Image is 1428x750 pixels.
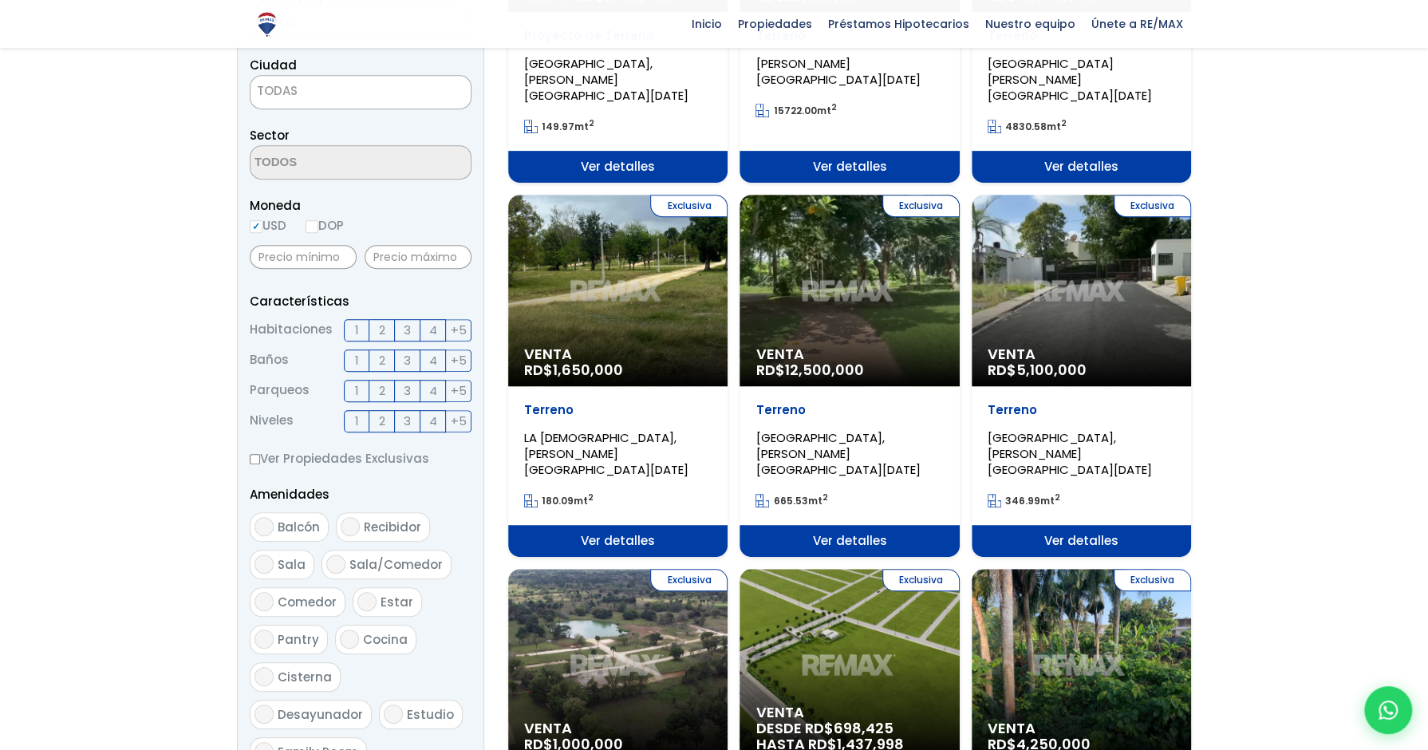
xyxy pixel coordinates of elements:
input: Recibidor [341,517,360,536]
p: Terreno [524,402,712,418]
span: Exclusiva [1114,569,1191,591]
input: Sala/Comedor [326,555,345,574]
span: mt [524,494,594,507]
span: TODAS [250,80,471,102]
span: 665.53 [773,494,807,507]
span: 4 [429,350,437,370]
span: [GEOGRAPHIC_DATA], [PERSON_NAME][GEOGRAPHIC_DATA][DATE] [988,429,1152,478]
span: Exclusiva [882,195,960,217]
sup: 2 [830,101,836,113]
span: [PERSON_NAME][GEOGRAPHIC_DATA][DATE] [755,55,920,88]
span: Ver detalles [508,525,728,557]
span: 5,100,000 [1016,360,1087,380]
span: 2 [379,411,385,431]
p: Características [250,291,471,311]
sup: 2 [589,117,594,129]
span: Pantry [278,631,319,648]
span: RD$ [988,360,1087,380]
span: 180.09 [542,494,574,507]
span: 2 [379,320,385,340]
span: Estar [381,594,413,610]
span: [GEOGRAPHIC_DATA], [PERSON_NAME][GEOGRAPHIC_DATA][DATE] [755,429,920,478]
span: Exclusiva [1114,195,1191,217]
input: Pantry [254,630,274,649]
span: Sala [278,556,306,573]
span: Balcón [278,519,320,535]
span: Venta [988,720,1175,736]
span: Exclusiva [650,569,728,591]
span: 1 [355,320,359,340]
span: 149.97 [542,120,574,133]
span: mt [524,120,594,133]
input: Sala [254,555,274,574]
input: Estudio [384,705,403,724]
span: Exclusiva [882,569,960,591]
span: Venta [988,346,1175,362]
input: Precio máximo [365,245,471,269]
span: mt [755,104,836,117]
span: mt [988,120,1067,133]
span: 3 [404,350,411,370]
span: Baños [250,349,289,372]
input: Desayunador [254,705,274,724]
sup: 2 [1061,117,1067,129]
span: Recibidor [364,519,421,535]
label: USD [250,215,286,235]
input: Estar [357,592,377,611]
span: 1 [355,411,359,431]
label: DOP [306,215,344,235]
a: Exclusiva Venta RD$1,650,000 Terreno LA [DEMOGRAPHIC_DATA], [PERSON_NAME][GEOGRAPHIC_DATA][DATE] ... [508,195,728,557]
span: Únete a RE/MAX [1083,12,1191,36]
span: Estudio [407,706,454,723]
span: Venta [524,346,712,362]
span: Venta [524,720,712,736]
span: 698,425 [833,718,893,738]
span: 4 [429,320,437,340]
input: USD [250,220,262,233]
span: Nuestro equipo [977,12,1083,36]
sup: 2 [588,491,594,503]
sup: 2 [1055,491,1060,503]
span: [GEOGRAPHIC_DATA], [PERSON_NAME][GEOGRAPHIC_DATA][DATE] [524,55,688,104]
span: 1 [355,350,359,370]
span: 12,500,000 [784,360,863,380]
span: Propiedades [730,12,820,36]
span: 3 [404,320,411,340]
span: Ver detalles [508,151,728,183]
span: 2 [379,350,385,370]
input: Cisterna [254,667,274,686]
span: Sala/Comedor [349,556,443,573]
span: +5 [451,381,467,401]
span: Venta [755,705,943,720]
span: Ver detalles [740,151,959,183]
span: [GEOGRAPHIC_DATA][PERSON_NAME][GEOGRAPHIC_DATA][DATE] [988,55,1152,104]
span: LA [DEMOGRAPHIC_DATA], [PERSON_NAME][GEOGRAPHIC_DATA][DATE] [524,429,688,478]
textarea: Search [250,146,405,180]
input: Cocina [340,630,359,649]
span: TODAS [257,82,298,99]
span: Ver detalles [972,525,1191,557]
span: 15722.00 [773,104,816,117]
span: RD$ [524,360,623,380]
span: Moneda [250,195,471,215]
span: 4 [429,381,437,401]
input: DOP [306,220,318,233]
p: Terreno [988,402,1175,418]
span: Desayunador [278,706,363,723]
span: +5 [451,350,467,370]
span: Exclusiva [650,195,728,217]
span: TODAS [250,75,471,109]
input: Comedor [254,592,274,611]
input: Precio mínimo [250,245,357,269]
span: 4 [429,411,437,431]
span: Habitaciones [250,319,333,341]
span: Cocina [363,631,408,648]
span: Ciudad [250,57,297,73]
span: mt [988,494,1060,507]
span: Sector [250,127,290,144]
span: 3 [404,381,411,401]
span: Ver detalles [972,151,1191,183]
span: Parqueos [250,380,310,402]
span: mt [755,494,827,507]
input: Ver Propiedades Exclusivas [250,454,260,464]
